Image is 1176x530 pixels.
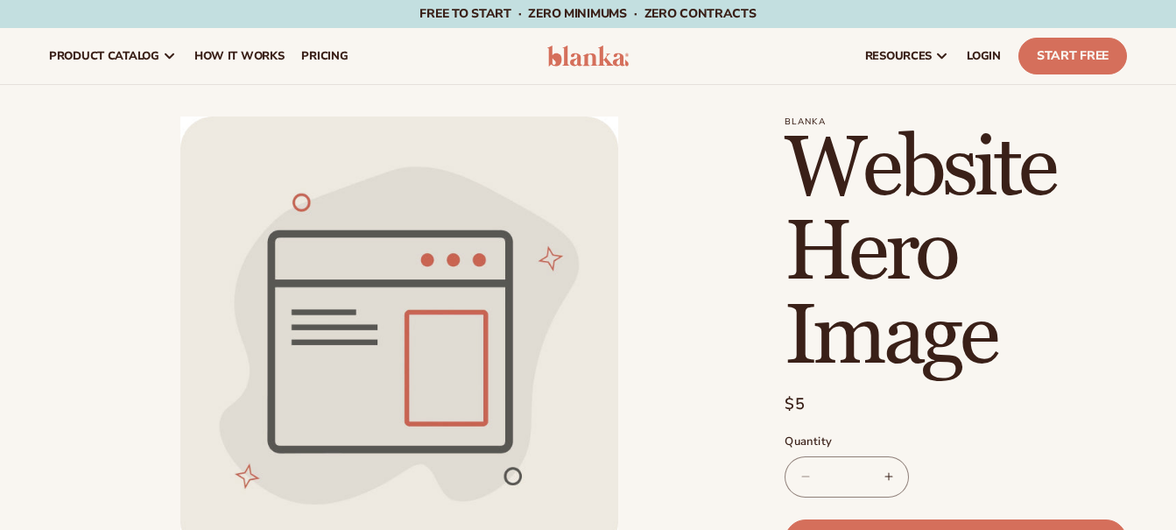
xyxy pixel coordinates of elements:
a: pricing [292,28,356,84]
a: LOGIN [958,28,1010,84]
span: product catalog [49,49,159,63]
a: product catalog [40,28,186,84]
img: logo [547,46,630,67]
span: LOGIN [967,49,1001,63]
p: Blanka [785,117,1127,127]
span: pricing [301,49,348,63]
a: How It Works [186,28,293,84]
span: resources [865,49,932,63]
span: How It Works [194,49,285,63]
a: resources [856,28,958,84]
h1: Website Hero Image [785,127,1127,379]
a: Start Free [1018,38,1127,74]
span: $5 [785,392,806,416]
span: Free to start · ZERO minimums · ZERO contracts [419,5,756,22]
label: Quantity [785,434,1127,451]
